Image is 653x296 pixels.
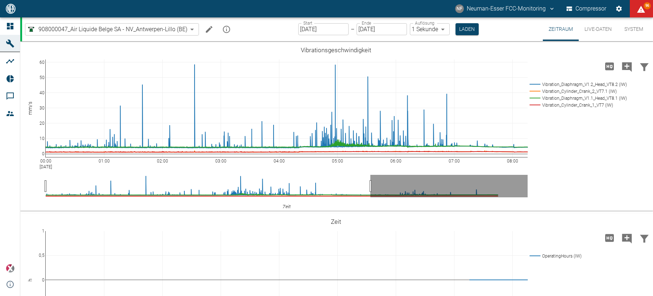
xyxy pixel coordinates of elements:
[543,17,579,41] button: Zeitraum
[644,2,651,9] span: 96
[362,20,371,26] label: Ende
[612,2,625,15] button: Einstellungen
[298,23,349,35] input: DD.MM.YYYY
[202,22,216,37] button: Machine bearbeiten
[455,4,464,13] div: NF
[6,264,14,273] img: Xplore Logo
[601,62,618,69] span: Hohe Auflösung
[454,2,556,15] button: fcc-monitoring@neuman-esser.com
[618,57,636,76] button: Kommentar hinzufügen
[351,25,354,33] p: –
[219,22,234,37] button: mission info
[601,234,618,241] span: Hohe Auflösung
[617,17,650,41] button: System
[636,229,653,247] button: Daten filtern
[410,23,450,35] div: 1 Sekunde
[636,57,653,76] button: Daten filtern
[27,25,187,34] a: 908000047_Air Liquide Belge SA - NV_Antwerpen-Lillo (BE)
[303,20,312,26] label: Start
[618,229,636,247] button: Kommentar hinzufügen
[415,20,434,26] label: Auflösung
[5,4,16,13] img: logo
[579,17,617,41] button: Live-Daten
[565,2,608,15] button: Compressor
[456,23,479,35] button: Laden
[357,23,407,35] input: DD.MM.YYYY
[38,25,187,33] span: 908000047_Air Liquide Belge SA - NV_Antwerpen-Lillo (BE)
